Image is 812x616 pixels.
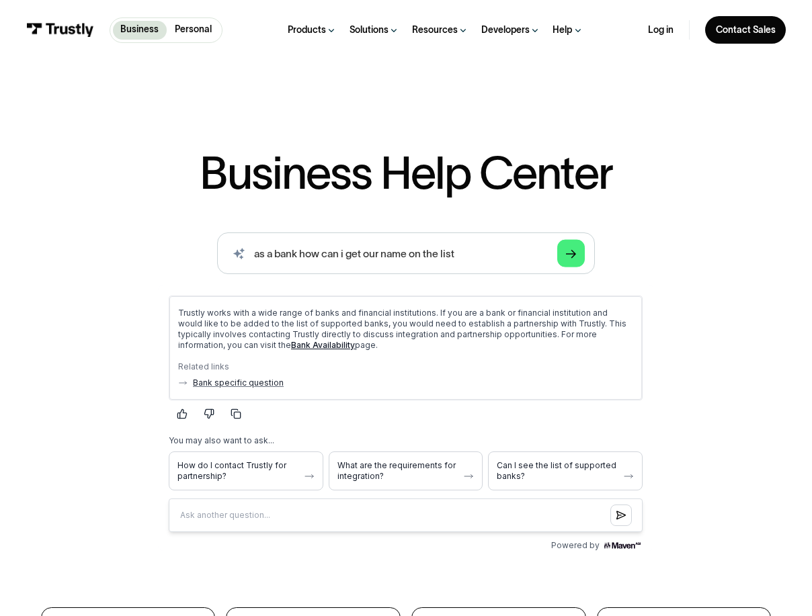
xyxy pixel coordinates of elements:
a: Bank specific question [35,93,126,103]
p: Personal [175,23,212,36]
div: Help [553,24,572,36]
span: What are the requirements for integration? [179,175,300,197]
div: Resources [412,24,458,36]
img: Trustly Logo [26,23,94,37]
span: Powered by [393,255,442,266]
a: Contact Sales [705,16,786,44]
input: Question box [11,214,485,247]
div: Related links [20,77,475,87]
button: Submit question [452,220,474,241]
p: Business [120,23,159,36]
p: Trustly works with a wide range of banks and financial institutions. If you are a bank or financi... [20,23,475,66]
div: Developers [481,24,530,36]
a: Personal [167,21,219,40]
a: Business [113,21,167,40]
a: Bank Availability [133,55,197,65]
a: Log in [648,24,674,36]
form: Search [217,232,595,274]
input: search [217,232,595,274]
span: How do I contact Trustly for partnership? [19,175,140,197]
div: Contact Sales [716,24,776,36]
span: Can I see the list of supported banks? [339,175,460,197]
h1: Business Help Center [200,150,612,196]
div: You may also want to ask... [11,150,485,161]
img: Maven AGI Logo [444,255,485,266]
div: Solutions [350,24,389,36]
div: Products [288,24,326,36]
